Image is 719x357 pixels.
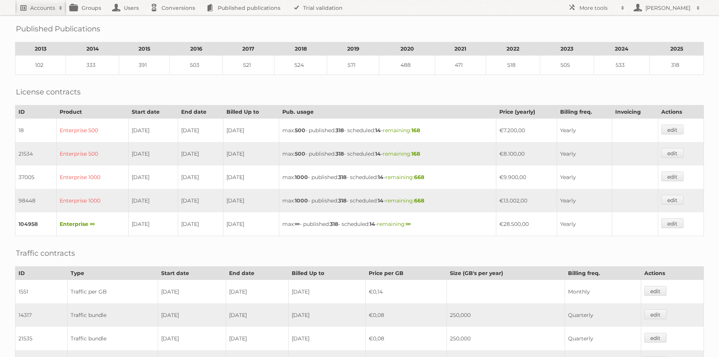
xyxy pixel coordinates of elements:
td: 488 [379,56,435,75]
td: max: - published: - scheduled: - [279,212,496,236]
td: 521 [223,56,274,75]
th: Billing freq. [557,105,612,119]
td: Traffic bundle [68,327,158,350]
h2: Accounts [30,4,55,12]
td: max: - published: - scheduled: - [279,189,496,212]
th: Price (yearly) [496,105,557,119]
td: €0,08 [365,303,447,327]
td: [DATE] [158,280,226,304]
strong: 14 [378,174,383,181]
h2: Published Publications [16,23,100,34]
th: Actions [658,105,704,119]
strong: 14 [375,150,381,157]
td: Enterprise 500 [57,142,129,165]
span: remaining: [385,174,424,181]
th: 2015 [119,42,169,56]
td: €13.002,00 [496,189,557,212]
td: [DATE] [158,327,226,350]
td: [DATE] [178,165,223,189]
strong: 318 [338,197,346,204]
td: [DATE] [223,142,279,165]
h2: More tools [579,4,617,12]
td: Yearly [557,142,612,165]
th: Billed Up to [289,267,366,280]
th: 2019 [327,42,379,56]
th: 2024 [594,42,650,56]
td: [DATE] [226,280,288,304]
td: [DATE] [289,280,366,304]
th: 2014 [66,42,119,56]
td: 533 [594,56,650,75]
td: [DATE] [178,142,223,165]
a: edit [644,309,667,319]
td: [DATE] [178,119,223,142]
h2: [PERSON_NAME] [644,4,693,12]
a: edit [661,172,684,181]
th: Type [68,267,158,280]
td: [DATE] [226,303,288,327]
td: Yearly [557,165,612,189]
td: Enterprise 1000 [57,189,129,212]
strong: 14 [375,127,381,134]
td: 318 [650,56,704,75]
th: Size (GB's per year) [447,267,565,280]
span: remaining: [385,197,424,204]
td: 18 [15,119,57,142]
th: 2016 [170,42,223,56]
strong: 168 [411,150,420,157]
td: 524 [274,56,327,75]
td: 505 [540,56,594,75]
td: [DATE] [178,189,223,212]
td: €7.200,00 [496,119,557,142]
th: ID [15,267,68,280]
td: 98448 [15,189,57,212]
td: [DATE] [158,303,226,327]
th: Start date [128,105,178,119]
td: [DATE] [223,165,279,189]
td: Traffic bundle [68,303,158,327]
th: ID [15,105,57,119]
strong: 318 [338,174,346,181]
td: 518 [486,56,540,75]
th: Price per GB [365,267,447,280]
td: [DATE] [223,189,279,212]
a: edit [644,333,667,343]
strong: 318 [336,127,344,134]
th: Invoicing [612,105,658,119]
th: 2013 [15,42,66,56]
strong: 1000 [295,197,308,204]
td: Yearly [557,189,612,212]
td: 571 [327,56,379,75]
th: 2021 [435,42,486,56]
strong: 168 [411,127,420,134]
th: Product [57,105,129,119]
td: 503 [170,56,223,75]
td: 14317 [15,303,68,327]
strong: 1000 [295,174,308,181]
td: [DATE] [223,119,279,142]
th: 2017 [223,42,274,56]
td: 333 [66,56,119,75]
td: 471 [435,56,486,75]
td: 21534 [15,142,57,165]
span: remaining: [383,150,420,157]
td: Enterprise 500 [57,119,129,142]
td: [DATE] [128,119,178,142]
td: [DATE] [128,212,178,236]
td: Monthly [565,280,641,304]
td: max: - published: - scheduled: - [279,165,496,189]
a: edit [661,195,684,205]
td: 102 [15,56,66,75]
th: 2020 [379,42,435,56]
a: edit [661,148,684,158]
td: Yearly [557,212,612,236]
td: [DATE] [178,212,223,236]
th: 2025 [650,42,704,56]
td: €8.100,00 [496,142,557,165]
strong: 668 [414,174,424,181]
strong: 14 [370,221,375,227]
td: €28.500,00 [496,212,557,236]
td: [DATE] [289,303,366,327]
td: 104958 [15,212,57,236]
strong: 500 [295,127,305,134]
